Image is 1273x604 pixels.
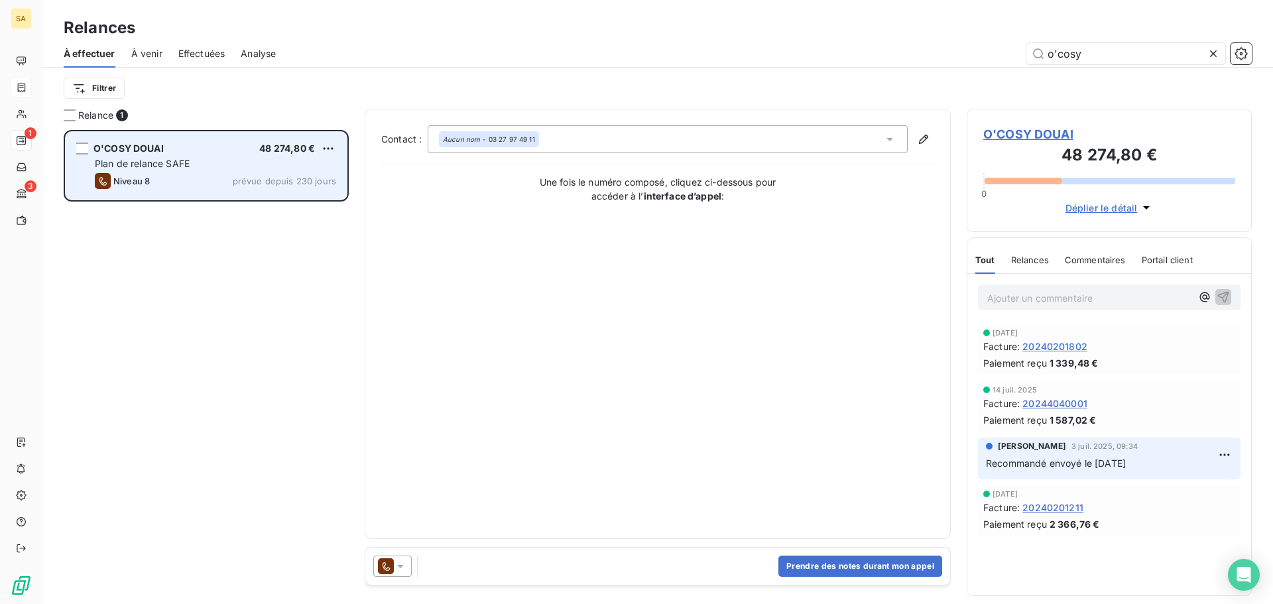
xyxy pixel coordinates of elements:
[64,130,349,604] div: grid
[1011,255,1049,265] span: Relances
[11,8,32,29] div: SA
[983,413,1047,427] span: Paiement reçu
[443,135,480,144] em: Aucun nom
[25,127,36,139] span: 1
[525,175,790,203] p: Une fois le numéro composé, cliquez ci-dessous pour accéder à l’ :
[1050,517,1100,531] span: 2 366,76 €
[95,158,190,169] span: Plan de relance SAFE
[25,180,36,192] span: 3
[1065,201,1138,215] span: Déplier le détail
[986,457,1126,469] span: Recommandé envoyé le [DATE]
[78,109,113,122] span: Relance
[1050,356,1099,370] span: 1 339,48 €
[981,188,987,199] span: 0
[64,47,115,60] span: À effectuer
[64,78,125,99] button: Filtrer
[259,143,315,154] span: 48 274,80 €
[11,575,32,596] img: Logo LeanPay
[1071,442,1138,450] span: 3 juil. 2025, 09:34
[1061,200,1158,215] button: Déplier le détail
[1050,413,1097,427] span: 1 587,02 €
[1065,255,1126,265] span: Commentaires
[1022,396,1087,410] span: 20244040001
[983,501,1020,514] span: Facture :
[443,135,535,144] div: - 03 27 97 49 11
[113,176,150,186] span: Niveau 8
[983,125,1235,143] span: O'COSY DOUAI
[1228,559,1260,591] div: Open Intercom Messenger
[983,396,1020,410] span: Facture :
[1022,339,1087,353] span: 20240201802
[1142,255,1193,265] span: Portail client
[644,190,722,202] strong: interface d’appel
[131,47,162,60] span: À venir
[983,356,1047,370] span: Paiement reçu
[778,556,942,577] button: Prendre des notes durant mon appel
[983,517,1047,531] span: Paiement reçu
[233,176,336,186] span: prévue depuis 230 jours
[983,143,1235,170] h3: 48 274,80 €
[64,16,135,40] h3: Relances
[241,47,276,60] span: Analyse
[178,47,225,60] span: Effectuées
[993,329,1018,337] span: [DATE]
[116,109,128,121] span: 1
[993,490,1018,498] span: [DATE]
[983,339,1020,353] span: Facture :
[975,255,995,265] span: Tout
[1026,43,1225,64] input: Rechercher
[93,143,164,154] span: O'COSY DOUAI
[998,440,1066,452] span: [PERSON_NAME]
[993,386,1037,394] span: 14 juil. 2025
[1022,501,1083,514] span: 20240201211
[381,133,428,146] label: Contact :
